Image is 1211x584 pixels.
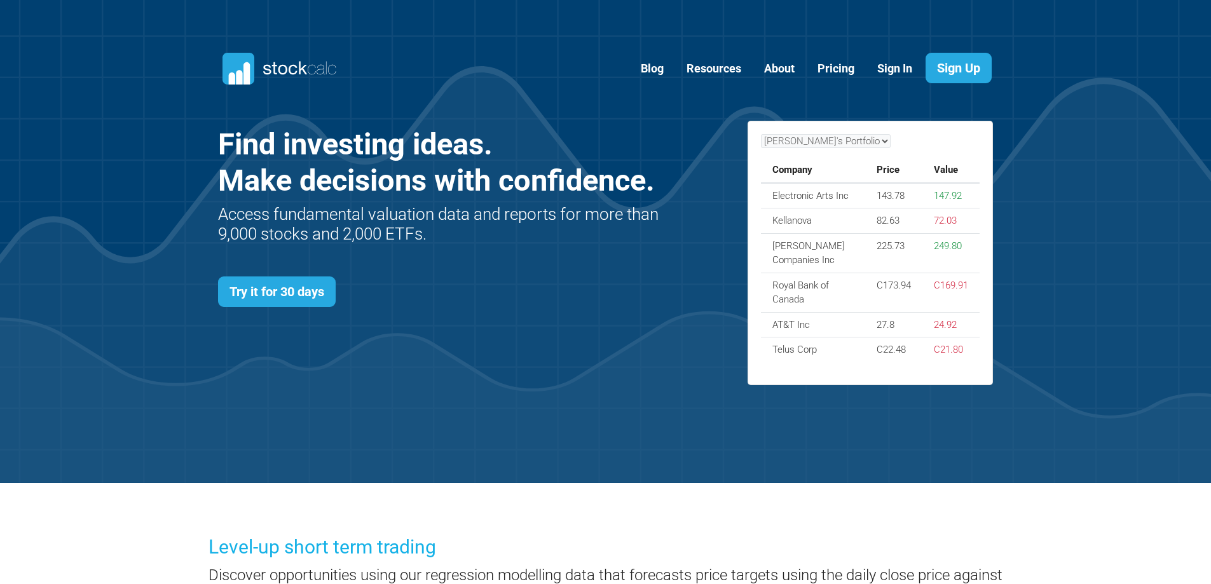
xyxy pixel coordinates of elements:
[865,158,922,183] th: Price
[808,53,864,85] a: Pricing
[631,53,673,85] a: Blog
[761,312,866,337] td: AT&T Inc
[926,53,992,83] a: Sign Up
[761,273,866,312] td: Royal Bank of Canada
[761,208,866,234] td: Kellanova
[218,126,662,198] h1: Find investing ideas. Make decisions with confidence.
[755,53,804,85] a: About
[761,337,866,362] td: Telus Corp
[922,312,980,337] td: 24.92
[761,158,866,183] th: Company
[865,273,922,312] td: C173.94
[922,233,980,273] td: 249.80
[922,273,980,312] td: C169.91
[677,53,751,85] a: Resources
[865,312,922,337] td: 27.8
[868,53,922,85] a: Sign In
[922,183,980,208] td: 147.92
[865,337,922,362] td: C22.48
[209,534,1003,560] h3: Level-up short term trading
[865,233,922,273] td: 225.73
[761,183,866,208] td: Electronic Arts Inc
[865,208,922,234] td: 82.63
[922,337,980,362] td: C21.80
[761,233,866,273] td: [PERSON_NAME] Companies Inc
[922,208,980,234] td: 72.03
[865,183,922,208] td: 143.78
[218,276,336,307] a: Try it for 30 days
[218,205,662,244] h2: Access fundamental valuation data and reports for more than 9,000 stocks and 2,000 ETFs.
[922,158,980,183] th: Value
